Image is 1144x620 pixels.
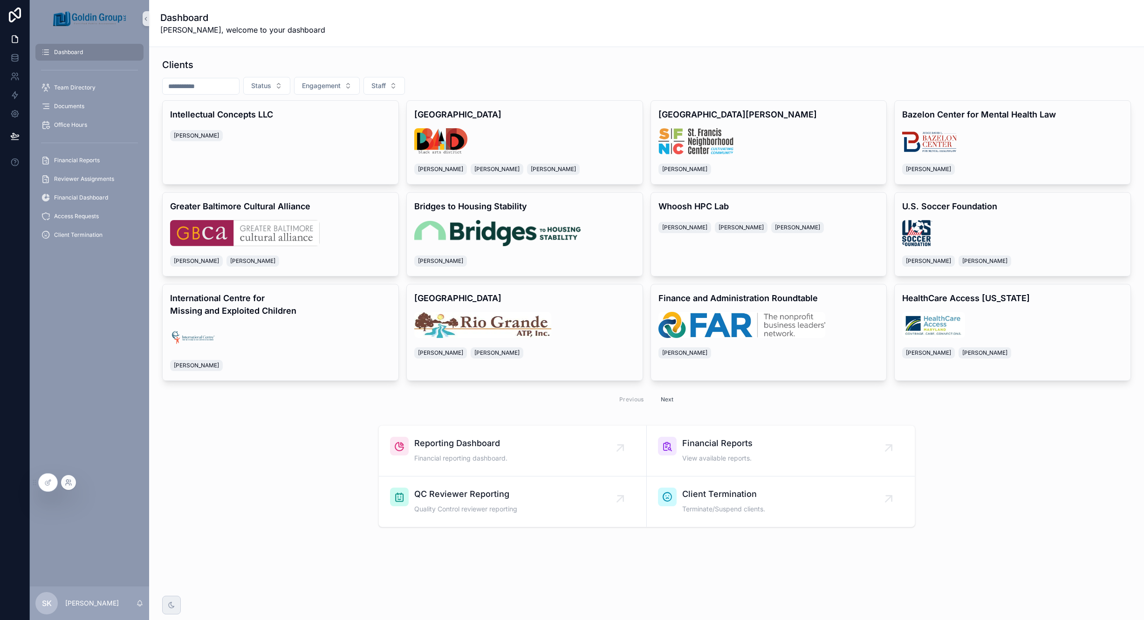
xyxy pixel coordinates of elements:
[54,213,99,220] span: Access Requests
[662,224,707,231] span: [PERSON_NAME]
[962,257,1007,265] span: [PERSON_NAME]
[474,165,520,173] span: [PERSON_NAME]
[906,257,951,265] span: [PERSON_NAME]
[651,100,887,185] a: [GEOGRAPHIC_DATA][PERSON_NAME]logo.png[PERSON_NAME]
[170,200,391,213] h4: Greater Baltimore Cultural Alliance
[35,44,144,61] a: Dashboard
[962,349,1007,357] span: [PERSON_NAME]
[418,165,463,173] span: [PERSON_NAME]
[230,257,275,265] span: [PERSON_NAME]
[243,77,290,95] button: Select Button
[54,84,96,91] span: Team Directory
[30,37,149,255] div: scrollable content
[682,488,765,501] span: Client Termination
[414,454,507,463] span: Financial reporting dashboard.
[902,200,1123,213] h4: U.S. Soccer Foundation
[894,100,1131,185] a: Bazelon Center for Mental Health Lawlogo.png[PERSON_NAME]
[414,437,507,450] span: Reporting Dashboard
[651,284,887,381] a: Finance and Administration Roundtablelogo.jpg[PERSON_NAME]
[54,157,100,164] span: Financial Reports
[53,11,126,26] img: App logo
[414,108,635,121] h4: [GEOGRAPHIC_DATA]
[379,476,647,527] a: QC Reviewer ReportingQuality Control reviewer reporting
[54,175,114,183] span: Reviewer Assignments
[162,100,399,185] a: Intellectual Concepts LLC[PERSON_NAME]
[531,165,576,173] span: [PERSON_NAME]
[42,598,52,609] span: SK
[35,98,144,115] a: Documents
[682,454,753,463] span: View available reports.
[894,192,1131,276] a: U.S. Soccer Foundationlogo.webp[PERSON_NAME][PERSON_NAME]
[902,220,932,246] img: logo.webp
[251,81,271,90] span: Status
[160,24,325,35] span: [PERSON_NAME], welcome to your dashboard
[35,208,144,225] a: Access Requests
[363,77,405,95] button: Select Button
[414,292,635,304] h4: [GEOGRAPHIC_DATA]
[170,220,320,246] img: logo.jpg
[775,224,820,231] span: [PERSON_NAME]
[54,121,87,129] span: Office Hours
[162,284,399,381] a: International Centre for Missing and Exploited Childrenlogo.png[PERSON_NAME]
[54,194,108,201] span: Financial Dashboard
[302,81,341,90] span: Engagement
[35,117,144,133] a: Office Hours
[35,171,144,187] a: Reviewer Assignments
[35,152,144,169] a: Financial Reports
[894,284,1131,381] a: HealthCare Access [US_STATE]logo.jpg[PERSON_NAME][PERSON_NAME]
[658,128,733,154] img: logo.png
[906,165,951,173] span: [PERSON_NAME]
[658,200,879,213] h4: Whoosh HPC Lab
[654,392,680,406] button: Next
[54,48,83,56] span: Dashboard
[160,11,325,24] h1: Dashboard
[294,77,360,95] button: Select Button
[35,227,144,243] a: Client Termination
[170,292,391,317] h4: International Centre for Missing and Exploited Children
[414,504,517,514] span: Quality Control reviewer reporting
[902,128,958,154] img: logo.png
[418,349,463,357] span: [PERSON_NAME]
[658,108,879,121] h4: [GEOGRAPHIC_DATA][PERSON_NAME]
[414,128,468,154] img: logo.png
[35,79,144,96] a: Team Directory
[406,100,643,185] a: [GEOGRAPHIC_DATA]logo.png[PERSON_NAME][PERSON_NAME][PERSON_NAME]
[379,426,647,476] a: Reporting DashboardFinancial reporting dashboard.
[414,312,552,338] img: logo.webp
[65,599,119,608] p: [PERSON_NAME]
[662,349,707,357] span: [PERSON_NAME]
[902,292,1123,304] h4: HealthCare Access [US_STATE]
[651,192,887,276] a: Whoosh HPC Lab[PERSON_NAME][PERSON_NAME][PERSON_NAME]
[170,108,391,121] h4: Intellectual Concepts LLC
[719,224,764,231] span: [PERSON_NAME]
[647,426,915,476] a: Financial ReportsView available reports.
[162,58,193,71] h1: Clients
[902,312,965,338] img: logo.jpg
[647,476,915,527] a: Client TerminationTerminate/Suspend clients.
[662,165,707,173] span: [PERSON_NAME]
[414,200,635,213] h4: Bridges to Housing Stability
[682,504,765,514] span: Terminate/Suspend clients.
[418,257,463,265] span: [PERSON_NAME]
[658,292,879,304] h4: Finance and Administration Roundtable
[54,103,84,110] span: Documents
[174,257,219,265] span: [PERSON_NAME]
[406,192,643,276] a: Bridges to Housing Stabilitylogo.png[PERSON_NAME]
[658,312,826,338] img: logo.jpg
[906,349,951,357] span: [PERSON_NAME]
[902,108,1123,121] h4: Bazelon Center for Mental Health Law
[170,324,217,351] img: logo.png
[414,488,517,501] span: QC Reviewer Reporting
[35,189,144,206] a: Financial Dashboard
[174,362,219,369] span: [PERSON_NAME]
[682,437,753,450] span: Financial Reports
[54,231,103,239] span: Client Termination
[174,132,219,139] span: [PERSON_NAME]
[162,192,399,276] a: Greater Baltimore Cultural Alliancelogo.jpg[PERSON_NAME][PERSON_NAME]
[406,284,643,381] a: [GEOGRAPHIC_DATA]logo.webp[PERSON_NAME][PERSON_NAME]
[414,220,581,246] img: logo.png
[474,349,520,357] span: [PERSON_NAME]
[371,81,386,90] span: Staff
